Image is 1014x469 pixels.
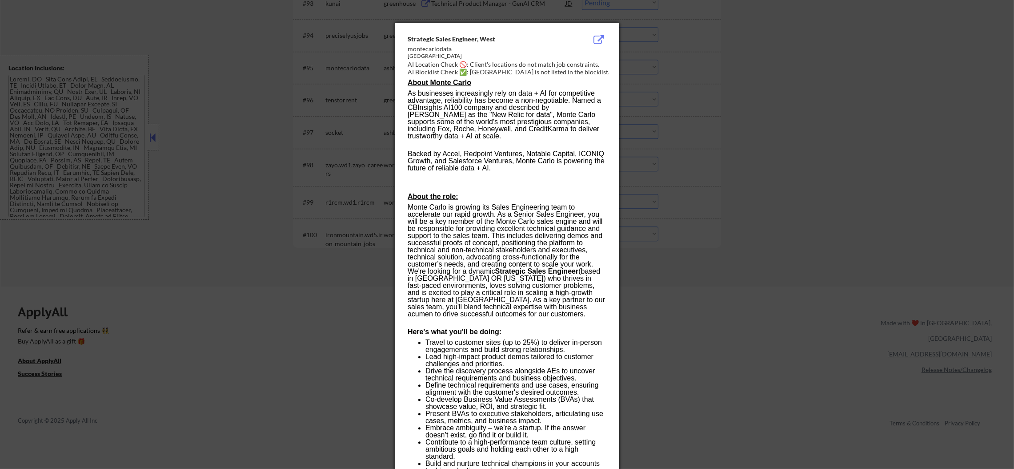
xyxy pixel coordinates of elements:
p: We're looking for a dynamic (based in [GEOGRAPHIC_DATA] OR [US_STATE]) who thrives in fast-paced ... [408,268,606,318]
p: Embrace ambiguity – we’re a startup. If the answer doesn’t exist, go find it or build it. [425,425,606,439]
div: Strategic Sales Engineer, West [408,35,561,44]
p: Co-develop Business Value Assessments (BVAs) that showcase value, ROI, and strategic fit. [425,396,606,410]
p: Define technical requirements and use cases, ensuring alignment with the customer's desired outco... [425,382,606,396]
strong: Here's what you'll be doing: [408,328,501,336]
p: Contribute to a high-performance team culture, setting ambitious goals and holding each other to ... [425,439,606,460]
p: Travel to customer sites (up to 25%) to deliver in-person engagements and build strong relationsh... [425,339,606,353]
p: As businesses increasingly rely on data + AI for competitive advantage, reliability has become a ... [408,90,606,140]
div: montecarlodata [408,44,561,53]
div: AI Location Check 🚫: Client's locations do not match job constraints. [408,60,610,69]
p: Present BVAs to executive stakeholders, articulating use cases, metrics, and business impact. [425,410,606,425]
p: Drive the discovery process alongside AEs to uncover technical requirements and business objectives. [425,368,606,382]
div: [GEOGRAPHIC_DATA] [408,53,561,60]
strong: Strategic [495,267,525,275]
p: Backed by Accel, Redpoint Ventures, Notable Capital, ICONIQ Growth, and Salesforce Ventures, Mont... [408,150,606,172]
p: Monte Carlo is growing its Sales Engineering team to accelerate our rapid growth. As a Senior Sal... [408,204,606,268]
u: About the role: [408,193,458,200]
u: About Monte Carlo [408,79,471,86]
strong: Sales Engineer [528,267,579,275]
p: Lead high-impact product demos tailored to customer challenges and priorities. [425,353,606,368]
div: AI Blocklist Check ✅: [GEOGRAPHIC_DATA] is not listed in the blocklist. [408,68,610,77]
